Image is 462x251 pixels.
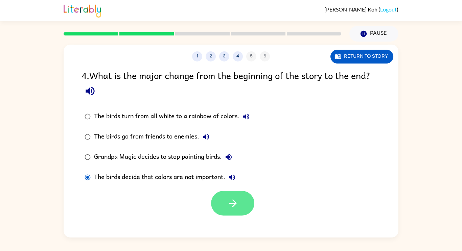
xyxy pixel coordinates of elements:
[206,51,216,61] button: 2
[82,68,380,100] div: 4 . What is the major change from the beginning of the story to the end?
[192,51,202,61] button: 1
[349,26,398,42] button: Pause
[239,110,253,123] button: The birds turn from all white to a rainbow of colors.
[199,130,213,144] button: The birds go from friends to enemies.
[380,6,397,12] a: Logout
[94,150,235,164] div: Grandpa Magic decides to stop painting birds.
[324,6,398,12] div: ( )
[94,171,239,184] div: The birds decide that colors are not important.
[94,110,253,123] div: The birds turn from all white to a rainbow of colors.
[330,50,393,64] button: Return to story
[324,6,378,12] span: [PERSON_NAME] Koh
[222,150,235,164] button: Grandpa Magic decides to stop painting birds.
[219,51,229,61] button: 3
[94,130,213,144] div: The birds go from friends to enemies.
[225,171,239,184] button: The birds decide that colors are not important.
[64,3,101,18] img: Literably
[233,51,243,61] button: 4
